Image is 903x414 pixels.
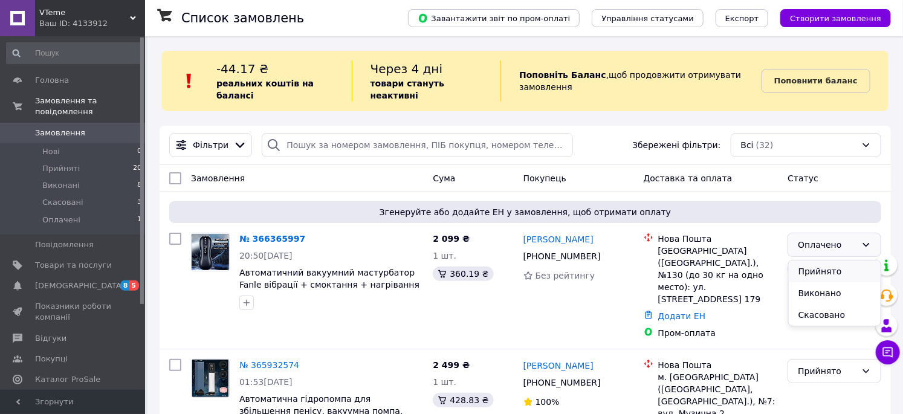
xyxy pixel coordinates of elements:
[193,139,228,151] span: Фільтри
[174,206,876,218] span: Згенеруйте або додайте ЕН у замовлення, щоб отримати оплату
[876,340,900,364] button: Чат з покупцем
[519,70,606,80] b: Поповніть Баланс
[239,360,299,370] a: № 365932574
[523,360,594,372] a: [PERSON_NAME]
[433,377,456,387] span: 1 шт.
[658,233,778,245] div: Нова Пошта
[433,234,470,244] span: 2 099 ₴
[433,267,493,281] div: 360.19 ₴
[239,268,419,302] a: Автоматичний вакуумний мастурбатор Fanle вібрації + смоктання + нагрівання +стони
[762,69,870,93] a: Поповнити баланс
[658,327,778,339] div: Пром-оплата
[35,260,112,271] span: Товари та послуги
[798,238,856,251] div: Оплачено
[180,72,198,90] img: :exclamation:
[536,397,560,407] span: 100%
[371,62,443,76] span: Через 4 дні
[521,374,603,391] div: [PHONE_NUMBER]
[725,14,759,23] span: Експорт
[35,280,125,291] span: [DEMOGRAPHIC_DATA]
[42,146,60,157] span: Нові
[42,197,83,208] span: Скасовані
[137,215,141,225] span: 1
[192,234,229,271] img: Фото товару
[433,360,470,370] span: 2 499 ₴
[716,9,769,27] button: Експорт
[35,333,66,344] span: Відгуки
[371,79,444,100] b: товари стануть неактивні
[35,354,68,364] span: Покупці
[216,62,268,76] span: -44.17 ₴
[239,251,293,260] span: 20:50[DATE]
[523,173,566,183] span: Покупець
[536,271,595,280] span: Без рейтингу
[433,173,455,183] span: Cума
[39,18,145,29] div: Ваш ID: 4133912
[798,364,856,378] div: Прийнято
[35,301,112,323] span: Показники роботи компанії
[601,14,694,23] span: Управління статусами
[191,173,245,183] span: Замовлення
[35,95,145,117] span: Замовлення та повідомлення
[418,13,570,24] span: Завантажити звіт по пром-оплаті
[35,128,85,138] span: Замовлення
[129,280,139,291] span: 5
[137,180,141,191] span: 8
[789,260,881,282] li: Прийнято
[181,11,304,25] h1: Список замовлень
[500,60,762,102] div: , щоб продовжити отримувати замовлення
[42,180,80,191] span: Виконані
[133,163,141,174] span: 20
[774,76,858,85] b: Поповнити баланс
[768,13,891,22] a: Створити замовлення
[741,139,754,151] span: Всі
[42,215,80,225] span: Оплачені
[521,248,603,265] div: [PHONE_NUMBER]
[137,146,141,157] span: 0
[35,75,69,86] span: Головна
[658,245,778,305] div: [GEOGRAPHIC_DATA] ([GEOGRAPHIC_DATA].), №130 (до 30 кг на одно место): ул. [STREET_ADDRESS] 179
[137,197,141,208] span: 3
[433,251,456,260] span: 1 шт.
[780,9,891,27] button: Створити замовлення
[408,9,580,27] button: Завантажити звіт по пром-оплаті
[120,280,130,291] span: 8
[42,163,80,174] span: Прийняті
[790,14,881,23] span: Створити замовлення
[644,173,733,183] span: Доставка та оплата
[239,234,305,244] a: № 366365997
[239,377,293,387] span: 01:53[DATE]
[433,393,493,407] div: 428.83 ₴
[191,233,230,271] a: Фото товару
[191,359,230,398] a: Фото товару
[789,304,881,326] li: Скасовано
[658,359,778,371] div: Нова Пошта
[216,79,314,100] b: реальних коштів на балансі
[35,239,94,250] span: Повідомлення
[788,173,818,183] span: Статус
[262,133,573,157] input: Пошук за номером замовлення, ПІБ покупця, номером телефону, Email, номером накладної
[756,140,774,150] span: (32)
[789,282,881,304] li: Виконано
[6,42,143,64] input: Пошук
[632,139,720,151] span: Збережені фільтри:
[523,233,594,245] a: [PERSON_NAME]
[39,7,130,18] span: VTeme
[35,374,100,385] span: Каталог ProSale
[658,311,706,321] a: Додати ЕН
[192,360,229,397] img: Фото товару
[592,9,704,27] button: Управління статусами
